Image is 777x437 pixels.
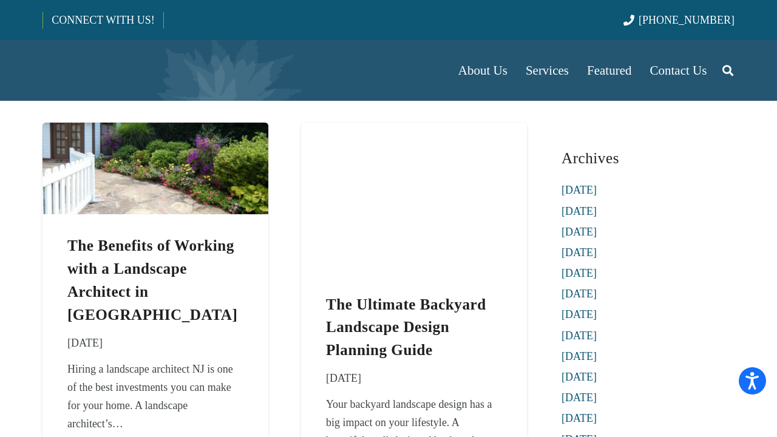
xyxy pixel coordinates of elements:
[449,40,517,101] a: About Us
[42,123,268,214] img: Vibrant flower garden featuring colorful blooms, lush greenery, and a white picket fence, enhanci...
[562,330,597,342] a: [DATE]
[42,46,244,95] a: Borst-Logo
[326,296,486,359] a: The Ultimate Backyard Landscape Design Planning Guide
[716,55,740,86] a: Search
[562,246,597,259] a: [DATE]
[587,63,631,78] span: Featured
[562,267,597,279] a: [DATE]
[578,40,640,101] a: Featured
[641,40,716,101] a: Contact Us
[526,63,569,78] span: Services
[517,40,578,101] a: Services
[562,371,597,383] a: [DATE]
[639,14,735,26] span: [PHONE_NUMBER]
[650,63,707,78] span: Contact Us
[562,412,597,424] a: [DATE]
[326,369,361,387] time: 28 October 2016 at 15:07:21 America/New_York
[43,5,163,35] a: CONNECT WITH US!
[562,308,597,320] a: [DATE]
[623,14,735,26] a: [PHONE_NUMBER]
[458,63,507,78] span: About Us
[42,126,268,138] a: The Benefits of Working with a Landscape Architect in NJ
[562,205,597,217] a: [DATE]
[562,391,597,404] a: [DATE]
[562,350,597,362] a: [DATE]
[67,360,243,433] div: Hiring a landscape architect NJ is one of the best investments you can make for your home. A land...
[562,184,597,196] a: [DATE]
[67,237,238,322] a: The Benefits of Working with a Landscape Architect in [GEOGRAPHIC_DATA]
[562,288,597,300] a: [DATE]
[562,226,597,238] a: [DATE]
[562,144,735,172] h3: Archives
[67,334,103,352] time: 28 October 2016 at 15:44:05 America/New_York
[301,126,527,138] a: The Ultimate Backyard Landscape Design Planning Guide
